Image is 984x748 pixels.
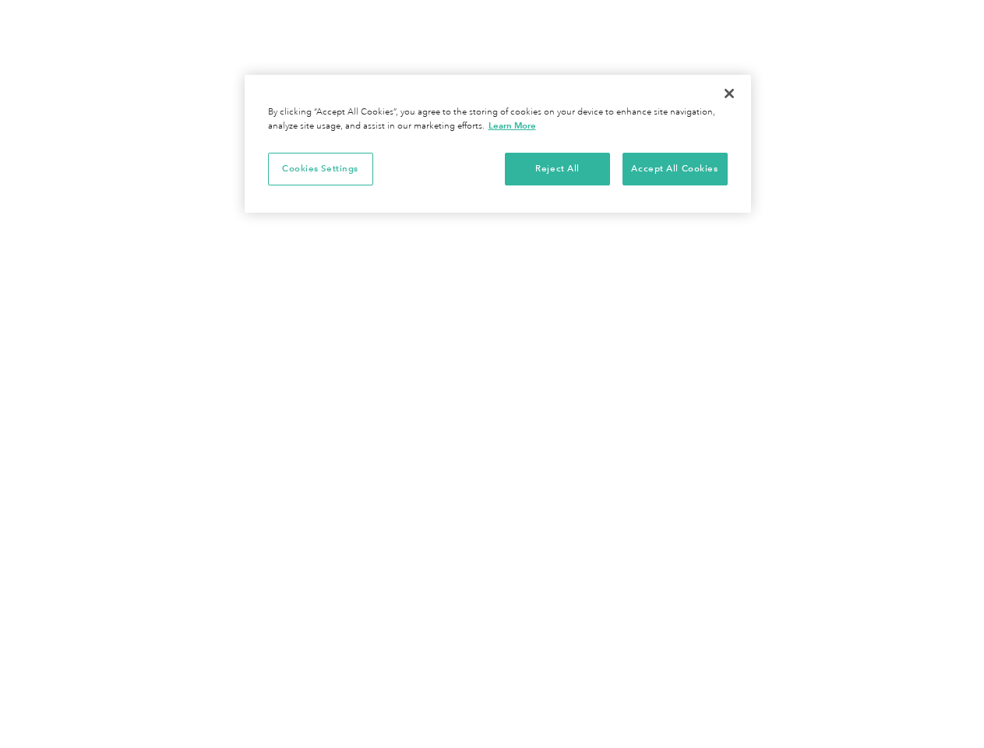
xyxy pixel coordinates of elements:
button: Accept All Cookies [622,153,728,185]
div: By clicking “Accept All Cookies”, you agree to the storing of cookies on your device to enhance s... [268,106,728,133]
button: Cookies Settings [268,153,373,185]
button: Close [712,76,746,111]
button: Reject All [505,153,610,185]
div: Cookie banner [245,75,751,213]
div: Privacy [245,75,751,213]
a: More information about your privacy, opens in a new tab [488,120,536,131]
